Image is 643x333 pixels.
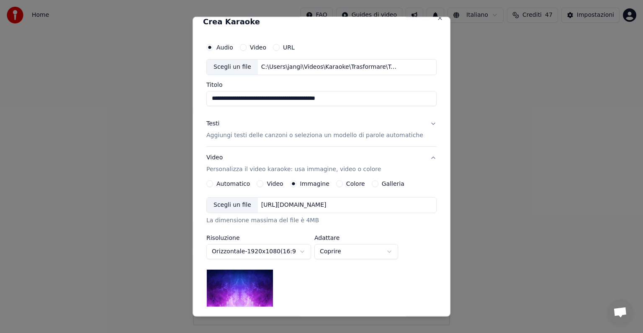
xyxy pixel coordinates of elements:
[216,44,233,50] label: Audio
[314,235,398,241] label: Adattare
[283,44,295,50] label: URL
[346,181,365,187] label: Colore
[206,216,437,225] div: La dimensione massima del file è 4MB
[250,44,266,50] label: Video
[206,235,311,241] label: Risoluzione
[258,201,330,209] div: [URL][DOMAIN_NAME]
[207,198,258,213] div: Scegli un file
[206,120,219,128] div: Testi
[258,63,400,71] div: C:\Users\jangi\Videos\Karaoke\Trasformare\Tracce\Tiromancino\Settembre scordati di noi - Tiromanc...
[300,181,329,187] label: Immagine
[216,181,250,187] label: Automatico
[206,153,381,174] div: Video
[206,165,381,174] p: Personalizza il video karaoke: usa immagine, video o colore
[206,113,437,146] button: TestiAggiungi testi delle canzoni o seleziona un modello di parole automatiche
[206,147,437,180] button: VideoPersonalizza il video karaoke: usa immagine, video o colore
[207,60,258,75] div: Scegli un file
[203,18,440,26] h2: Crea Karaoke
[206,82,437,88] label: Titolo
[206,131,423,140] p: Aggiungi testi delle canzoni o seleziona un modello di parole automatiche
[267,181,283,187] label: Video
[382,181,404,187] label: Galleria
